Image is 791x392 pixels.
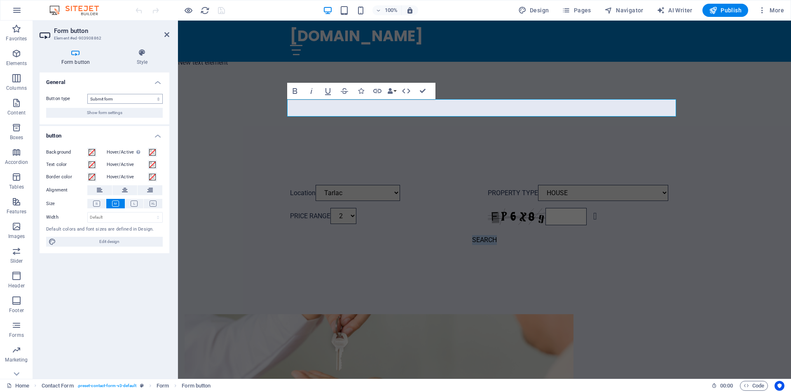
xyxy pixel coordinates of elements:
span: Click to select. Double-click to edit [157,381,169,391]
span: Navigator [604,6,644,14]
button: Show form settings [46,108,163,118]
p: Images [8,233,25,240]
label: Hover/Active [107,172,148,182]
button: Click here to leave preview mode and continue editing [183,5,193,15]
span: Pages [562,6,591,14]
label: Background [46,147,87,157]
span: Code [744,381,764,391]
span: Publish [709,6,742,14]
a: Click to cancel selection. Double-click to open Pages [7,381,29,391]
p: Forms [9,332,24,338]
span: More [758,6,784,14]
h3: Element #ed-903908862 [54,35,153,42]
p: Header [8,282,25,289]
i: On resize automatically adjust zoom level to fit chosen device. [406,7,414,14]
label: Button type [46,94,87,104]
div: Design (Ctrl+Alt+Y) [515,4,552,17]
p: Content [7,110,26,116]
button: Strikethrough [337,83,352,99]
button: Italic (⌘I) [304,83,319,99]
h2: Form button [54,27,169,35]
span: AI Writer [657,6,693,14]
label: Width [46,215,87,219]
p: Boxes [10,134,23,141]
span: Click to select. Double-click to edit [42,381,74,391]
button: HTML [398,83,414,99]
label: Border color [46,172,87,182]
p: Accordion [5,159,28,166]
button: Design [515,4,552,17]
h4: Form button [40,49,115,66]
h6: Session time [711,381,733,391]
button: AI Writer [653,4,696,17]
p: Slider [10,258,23,264]
span: Show form settings [87,108,122,118]
button: Icons [353,83,369,99]
p: Footer [9,307,24,314]
button: Link [370,83,385,99]
label: Text color [46,160,87,170]
button: Bold (⌘B) [287,83,303,99]
button: More [755,4,787,17]
label: Alignment [46,185,87,195]
span: 00 00 [720,381,733,391]
h4: Style [115,49,169,66]
button: SEARCH [112,211,501,228]
button: Pages [559,4,594,17]
h4: General [40,72,169,87]
button: Edit design [46,237,163,247]
span: : [726,383,727,389]
button: Usercentrics [775,381,784,391]
button: Data Bindings [386,83,398,99]
p: Favorites [6,35,27,42]
label: Hover/Active [107,147,148,157]
i: This element is a customizable preset [140,383,144,388]
p: Elements [6,60,27,67]
span: Edit design [59,237,160,247]
button: Code [740,381,768,391]
img: Editor Logo [47,5,109,15]
span: Click to select. Double-click to edit [182,381,211,391]
button: Navigator [601,4,647,17]
button: reload [200,5,210,15]
p: Marketing [5,357,28,363]
h4: button [40,126,169,141]
span: Design [518,6,549,14]
label: Hover/Active [107,160,148,170]
button: Underline (⌘U) [320,83,336,99]
i: Reload page [200,6,210,15]
button: Confirm (⌘+⏎) [415,83,431,99]
p: Features [7,208,26,215]
nav: breadcrumb [42,381,211,391]
h6: 100% [385,5,398,15]
p: Columns [6,85,27,91]
p: Tables [9,184,24,190]
span: . preset-contact-form-v3-default [77,381,137,391]
button: 100% [372,5,402,15]
button: Publish [702,4,748,17]
div: Default colors and font sizes are defined in Design. [46,226,163,233]
label: Size [46,199,87,209]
